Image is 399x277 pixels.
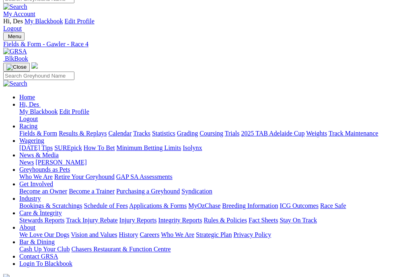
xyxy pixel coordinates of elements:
a: Cash Up Your Club [19,246,70,252]
a: Careers [140,231,159,238]
a: We Love Our Dogs [19,231,69,238]
a: SUREpick [54,144,82,151]
a: Greyhounds as Pets [19,166,70,173]
a: Edit Profile [64,18,94,25]
a: ICG Outcomes [280,202,318,209]
a: Bar & Dining [19,238,55,245]
a: Coursing [199,130,223,137]
a: Integrity Reports [158,217,202,224]
div: Wagering [19,144,396,152]
a: Become an Owner [19,188,67,195]
a: GAP SA Assessments [116,173,173,180]
div: My Account [3,18,396,32]
a: Calendar [108,130,132,137]
a: Logout [3,25,22,32]
a: Racing [19,123,37,129]
a: History [119,231,138,238]
a: Rules & Policies [204,217,247,224]
img: logo-grsa-white.png [31,62,38,69]
div: Greyhounds as Pets [19,173,396,181]
img: Search [3,3,27,10]
a: Who We Are [161,231,194,238]
a: Trials [224,130,239,137]
a: Track Maintenance [329,130,378,137]
a: Weights [306,130,327,137]
a: My Blackbook [19,108,58,115]
a: My Blackbook [25,18,63,25]
div: News & Media [19,159,396,166]
a: Applications & Forms [129,202,187,209]
span: BlkBook [5,55,28,62]
img: Search [3,80,27,87]
a: Schedule of Fees [84,202,128,209]
a: Breeding Information [222,202,278,209]
a: BlkBook [3,55,28,62]
a: My Account [3,10,35,17]
button: Toggle navigation [3,63,30,72]
div: Care & Integrity [19,217,396,224]
a: Bookings & Scratchings [19,202,82,209]
a: 2025 TAB Adelaide Cup [241,130,304,137]
a: Login To Blackbook [19,260,72,267]
div: About [19,231,396,238]
span: Hi, Des [19,101,39,108]
a: Stewards Reports [19,217,64,224]
a: Get Involved [19,181,53,187]
span: Hi, Des [3,18,23,25]
a: Who We Are [19,173,53,180]
a: Fields & Form [19,130,57,137]
a: Care & Integrity [19,209,62,216]
a: Syndication [181,188,212,195]
a: Wagering [19,137,44,144]
a: News [19,159,34,166]
a: Stay On Track [280,217,317,224]
a: [DATE] Tips [19,144,53,151]
a: Retire Your Greyhound [54,173,115,180]
button: Toggle navigation [3,32,25,41]
a: Contact GRSA [19,253,58,260]
div: Bar & Dining [19,246,396,253]
input: Search [3,72,74,80]
a: Purchasing a Greyhound [116,188,180,195]
a: Tracks [133,130,150,137]
a: News & Media [19,152,59,158]
a: Vision and Values [71,231,117,238]
a: Grading [177,130,198,137]
div: Industry [19,202,396,209]
a: Isolynx [183,144,202,151]
a: Industry [19,195,41,202]
a: Logout [19,115,38,122]
a: Strategic Plan [196,231,232,238]
a: Home [19,94,35,101]
a: Edit Profile [60,108,89,115]
a: About [19,224,35,231]
a: MyOzChase [188,202,220,209]
a: [PERSON_NAME] [35,159,86,166]
a: Fields & Form - Gawler - Race 4 [3,41,396,48]
a: Race Safe [320,202,346,209]
img: GRSA [3,48,27,55]
div: Get Involved [19,188,396,195]
a: How To Bet [84,144,115,151]
a: Fact Sheets [249,217,278,224]
a: Hi, Des [19,101,41,108]
a: Statistics [152,130,175,137]
a: Minimum Betting Limits [116,144,181,151]
a: Become a Trainer [69,188,115,195]
a: Results & Replays [59,130,107,137]
a: Track Injury Rebate [66,217,117,224]
img: Close [6,64,27,70]
a: Chasers Restaurant & Function Centre [71,246,171,252]
div: Hi, Des [19,108,396,123]
div: Racing [19,130,396,137]
a: Privacy Policy [233,231,271,238]
a: Injury Reports [119,217,156,224]
span: Menu [8,33,21,39]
